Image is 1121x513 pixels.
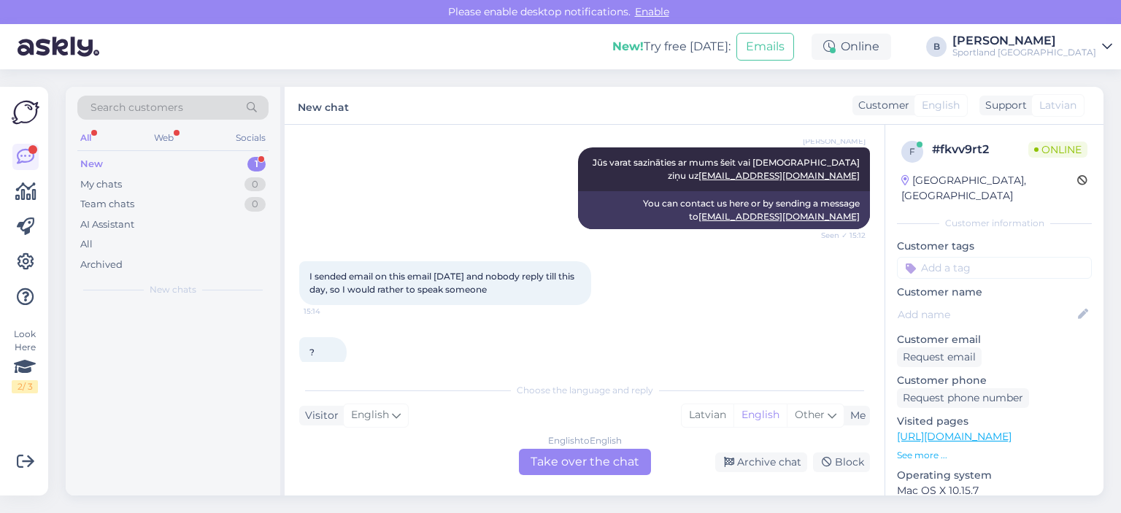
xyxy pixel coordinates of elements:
[932,141,1028,158] div: # fkvv9rt2
[812,34,891,60] div: Online
[80,237,93,252] div: All
[631,5,674,18] span: Enable
[309,347,315,358] span: ?
[80,177,122,192] div: My chats
[593,157,862,181] span: Jūs varat sazināties ar mums šeit vai [DEMOGRAPHIC_DATA] ziņu uz
[715,452,807,472] div: Archive chat
[897,239,1092,254] p: Customer tags
[244,197,266,212] div: 0
[247,157,266,171] div: 1
[979,98,1027,113] div: Support
[922,98,960,113] span: English
[1028,142,1087,158] span: Online
[897,388,1029,408] div: Request phone number
[1039,98,1076,113] span: Latvian
[897,414,1092,429] p: Visited pages
[298,96,349,115] label: New chat
[12,328,38,393] div: Look Here
[698,211,860,222] a: [EMAIL_ADDRESS][DOMAIN_NAME]
[12,380,38,393] div: 2 / 3
[952,47,1096,58] div: Sportland [GEOGRAPHIC_DATA]
[233,128,269,147] div: Socials
[897,285,1092,300] p: Customer name
[150,283,196,296] span: New chats
[897,468,1092,483] p: Operating system
[898,306,1075,323] input: Add name
[90,100,183,115] span: Search customers
[813,452,870,472] div: Block
[698,170,860,181] a: [EMAIL_ADDRESS][DOMAIN_NAME]
[897,483,1092,498] p: Mac OS X 10.15.7
[80,197,134,212] div: Team chats
[897,257,1092,279] input: Add a tag
[80,157,103,171] div: New
[897,347,982,367] div: Request email
[80,258,123,272] div: Archived
[244,177,266,192] div: 0
[736,33,794,61] button: Emails
[901,173,1077,204] div: [GEOGRAPHIC_DATA], [GEOGRAPHIC_DATA]
[299,408,339,423] div: Visitor
[897,449,1092,462] p: See more ...
[795,408,825,421] span: Other
[309,271,577,295] span: I sended email on this email [DATE] and nobody reply till this day, so I would rather to speak so...
[578,191,870,229] div: You can contact us here or by sending a message to
[897,373,1092,388] p: Customer phone
[952,35,1096,47] div: [PERSON_NAME]
[682,404,733,426] div: Latvian
[952,35,1112,58] a: [PERSON_NAME]Sportland [GEOGRAPHIC_DATA]
[151,128,177,147] div: Web
[548,434,622,447] div: English to English
[844,408,866,423] div: Me
[519,449,651,475] div: Take over the chat
[803,136,866,147] span: [PERSON_NAME]
[12,99,39,126] img: Askly Logo
[612,39,644,53] b: New!
[733,404,787,426] div: English
[77,128,94,147] div: All
[926,36,947,57] div: B
[909,146,915,157] span: f
[852,98,909,113] div: Customer
[897,430,1012,443] a: [URL][DOMAIN_NAME]
[897,332,1092,347] p: Customer email
[299,384,870,397] div: Choose the language and reply
[897,217,1092,230] div: Customer information
[612,38,731,55] div: Try free [DATE]:
[351,407,389,423] span: English
[304,306,358,317] span: 15:14
[811,230,866,241] span: Seen ✓ 15:12
[80,217,134,232] div: AI Assistant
